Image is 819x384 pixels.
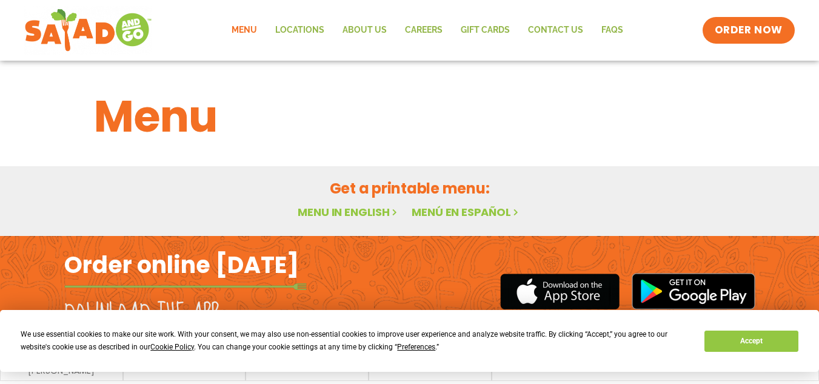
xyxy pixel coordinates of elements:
button: Accept [704,331,798,352]
h2: Get a printable menu: [94,178,726,199]
a: Menú en español [412,204,521,220]
a: Careers [396,16,452,44]
a: Locations [266,16,333,44]
span: Cookie Policy [150,343,194,351]
a: Menu [222,16,266,44]
a: Menu in English [298,204,399,220]
a: FAQs [592,16,632,44]
span: ORDER NOW [715,23,783,38]
span: Preferences [397,343,435,351]
nav: Menu [222,16,632,44]
h1: Menu [94,84,726,149]
a: meet chef [PERSON_NAME] [7,358,116,375]
a: About Us [333,16,396,44]
a: Contact Us [519,16,592,44]
img: new-SAG-logo-768×292 [24,6,152,55]
img: google_play [632,273,755,309]
img: fork [64,283,307,290]
a: ORDER NOW [703,17,795,44]
img: appstore [500,272,620,311]
a: GIFT CARDS [452,16,519,44]
div: We use essential cookies to make our site work. With your consent, we may also use non-essential ... [21,328,690,354]
h2: Order online [DATE] [64,250,299,280]
h2: Download the app [64,298,219,332]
